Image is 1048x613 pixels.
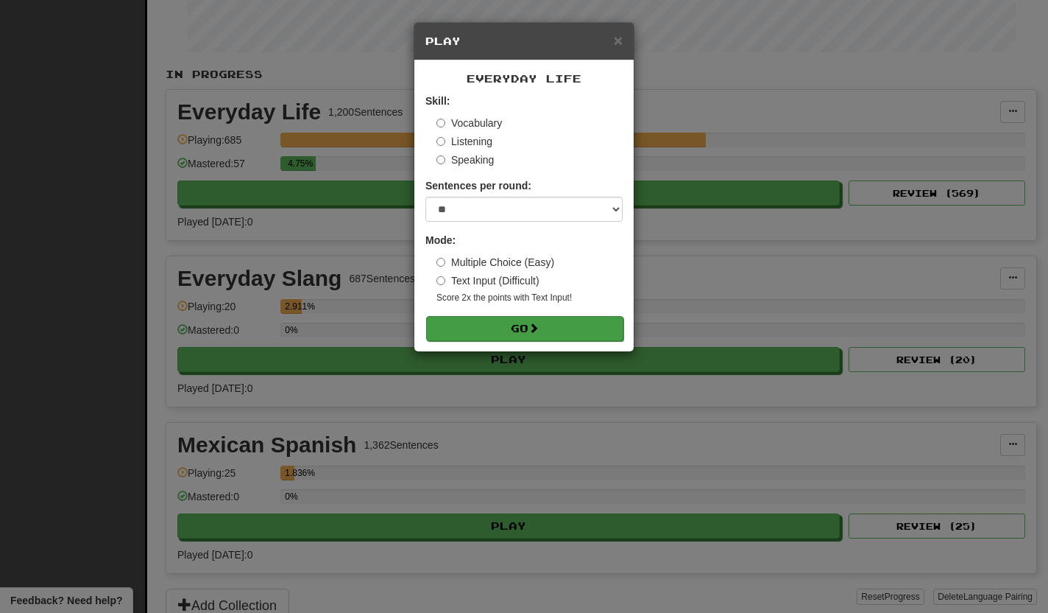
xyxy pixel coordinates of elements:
[425,34,623,49] h5: Play
[425,178,531,193] label: Sentences per round:
[425,95,450,107] strong: Skill:
[436,276,445,285] input: Text Input (Difficult)
[436,258,445,267] input: Multiple Choice (Easy)
[426,316,623,341] button: Go
[467,72,581,85] span: Everyday Life
[614,32,623,49] span: ×
[436,119,445,127] input: Vocabulary
[436,153,494,167] label: Speaking
[436,292,623,304] small: Score 2x the points with Text Input !
[425,234,456,246] strong: Mode:
[436,155,445,164] input: Speaking
[436,116,502,130] label: Vocabulary
[436,137,445,146] input: Listening
[436,273,539,288] label: Text Input (Difficult)
[614,32,623,48] button: Close
[436,255,554,270] label: Multiple Choice (Easy)
[436,134,492,149] label: Listening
